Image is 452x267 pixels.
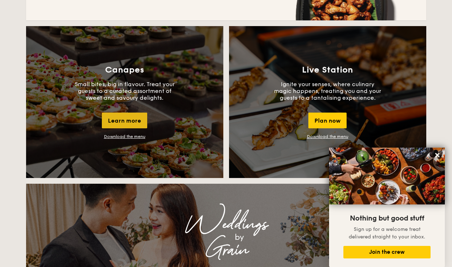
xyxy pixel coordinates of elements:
a: Download the menu [307,134,348,139]
img: DSC07876-Edit02-Large.jpeg [329,148,445,204]
a: Download the menu [104,134,145,139]
span: Sign up for a welcome treat delivered straight to your inbox. [349,226,425,240]
div: Grain [89,244,363,257]
div: Plan now [308,113,347,128]
div: Weddings [89,218,363,231]
span: Nothing but good stuff [350,214,424,223]
div: by [115,231,363,244]
h3: Canapes [105,65,144,75]
button: Close [432,149,443,161]
div: Learn more [102,113,147,128]
button: Join the crew [343,246,431,258]
p: Small bites, big in flavour. Treat your guests to a curated assortment of sweet and savoury delig... [71,81,178,101]
p: Ignite your senses, where culinary magic happens, treating you and your guests to a tantalising e... [274,81,381,101]
h3: Live Station [302,65,353,75]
